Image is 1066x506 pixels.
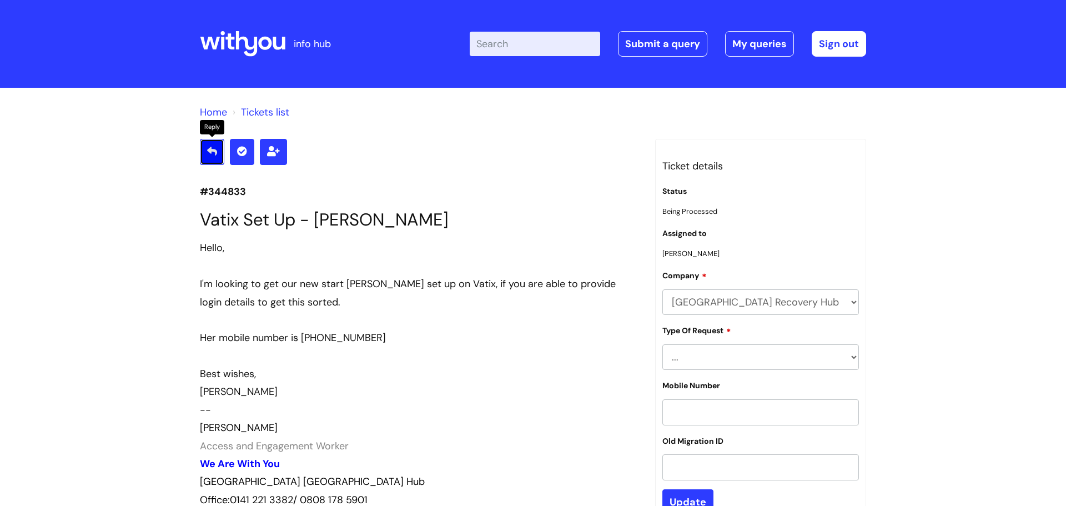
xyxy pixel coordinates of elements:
p: #344833 [200,183,638,201]
label: Status [662,187,687,196]
span: -- [200,403,211,417]
font: [PERSON_NAME] [200,421,278,434]
h3: Ticket details [662,157,859,175]
label: Assigned to [662,229,707,238]
label: Mobile Number [662,381,720,390]
a: Tickets list [241,106,289,119]
a: Home [200,106,227,119]
h1: Vatix Set Up - [PERSON_NAME] [200,209,638,230]
font: [GEOGRAPHIC_DATA] [GEOGRAPHIC_DATA] Hub [200,475,425,488]
label: Company [662,269,707,280]
label: Old Migration ID [662,437,723,446]
b: We Are With You [200,457,280,470]
div: | - [470,31,866,57]
a: My queries [725,31,794,57]
a: Sign out [812,31,866,57]
font: Access and Engagement Worker [200,439,349,453]
p: [PERSON_NAME] [662,247,859,260]
div: Reply [200,120,224,134]
p: info hub [294,35,331,53]
p: Being Processed [662,205,859,218]
a: Submit a query [618,31,707,57]
li: Tickets list [230,103,289,121]
li: Solution home [200,103,227,121]
label: Type Of Request [662,324,731,335]
input: Search [470,32,600,56]
div: Hello, I'm looking to get our new start [PERSON_NAME] set up on Vatix, if you are able to provide... [200,239,638,401]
